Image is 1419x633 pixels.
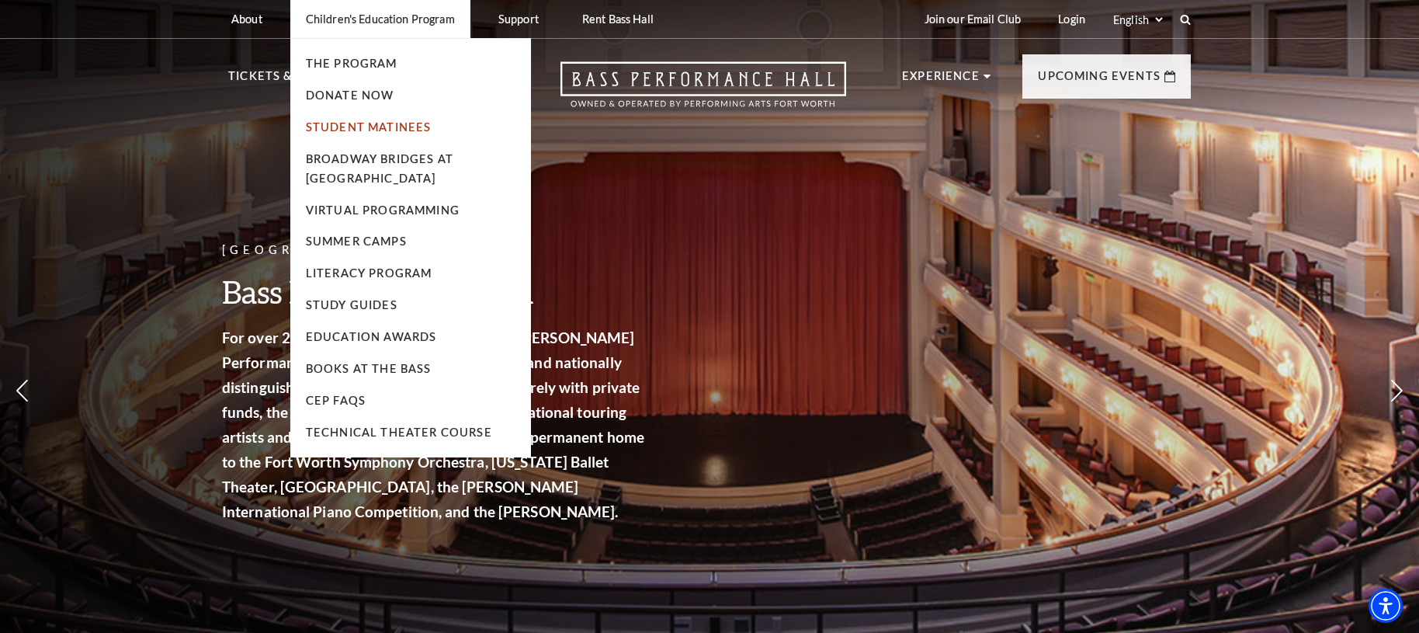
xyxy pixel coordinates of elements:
[306,266,432,280] a: Literacy Program
[306,426,492,439] a: Technical Theater Course
[902,67,980,95] p: Experience
[306,362,432,375] a: Books At The Bass
[231,12,262,26] p: About
[222,241,649,260] p: [GEOGRAPHIC_DATA], [US_STATE]
[582,12,654,26] p: Rent Bass Hall
[505,61,902,123] a: Open this option
[306,152,453,185] a: Broadway Bridges at [GEOGRAPHIC_DATA]
[306,298,397,311] a: Study Guides
[1038,67,1161,95] p: Upcoming Events
[306,89,394,102] a: Donate Now
[1110,12,1165,27] select: Select:
[222,329,644,520] strong: For over 25 years, the [PERSON_NAME] and [PERSON_NAME] Performance Hall has been a Fort Worth ico...
[306,12,455,26] p: Children's Education Program
[306,330,437,343] a: Education Awards
[306,57,397,70] a: The Program
[306,235,407,248] a: Summer Camps
[498,12,539,26] p: Support
[1369,589,1403,623] div: Accessibility Menu
[222,272,649,311] h3: Bass Performance Hall
[306,203,460,217] a: Virtual Programming
[228,67,345,95] p: Tickets & Events
[306,120,432,134] a: Student Matinees
[306,394,366,407] a: CEP Faqs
